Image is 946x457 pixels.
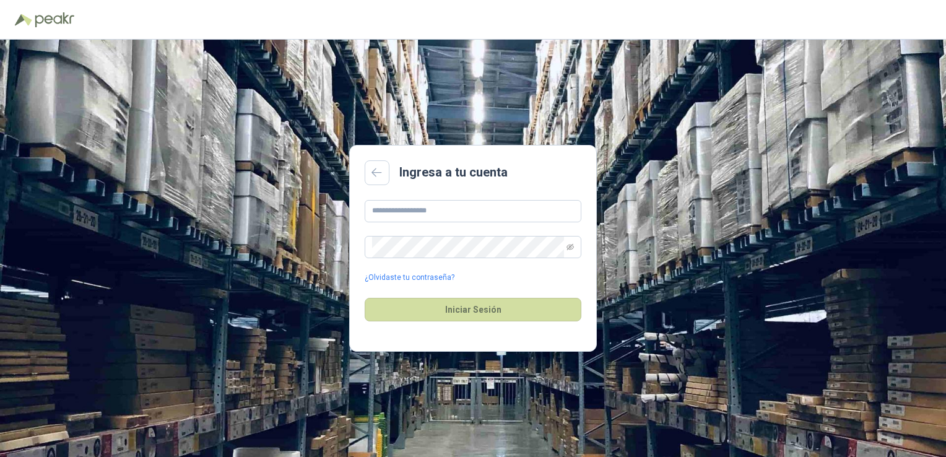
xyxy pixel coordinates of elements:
button: Iniciar Sesión [365,298,581,321]
a: ¿Olvidaste tu contraseña? [365,272,454,284]
h2: Ingresa a tu cuenta [399,163,508,182]
img: Logo [15,14,32,26]
span: eye-invisible [566,243,574,251]
img: Peakr [35,12,74,27]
